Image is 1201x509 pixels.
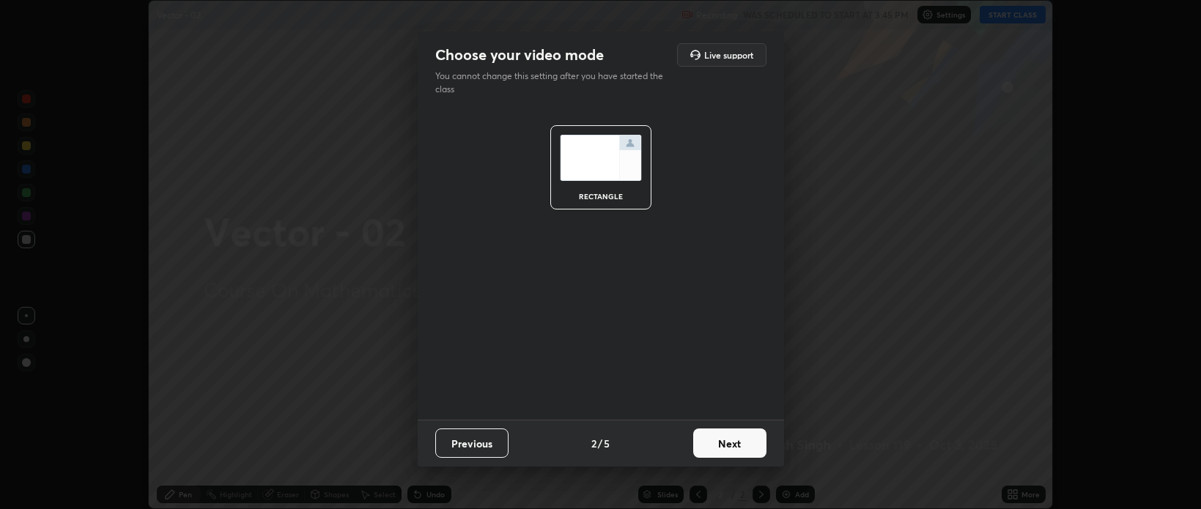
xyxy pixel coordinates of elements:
[598,436,602,451] h4: /
[435,70,673,96] p: You cannot change this setting after you have started the class
[572,193,630,200] div: rectangle
[435,45,604,64] h2: Choose your video mode
[560,135,642,181] img: normalScreenIcon.ae25ed63.svg
[704,51,753,59] h5: Live support
[604,436,610,451] h4: 5
[591,436,596,451] h4: 2
[693,428,766,458] button: Next
[435,428,509,458] button: Previous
